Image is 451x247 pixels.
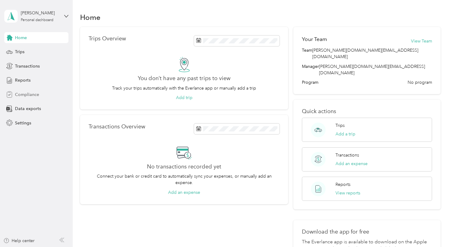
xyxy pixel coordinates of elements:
p: Transactions Overview [89,123,145,130]
button: Add trip [176,94,193,101]
span: Transactions [15,63,40,69]
p: Transactions [335,152,359,158]
span: Trips [15,49,24,55]
h2: Your Team [302,35,327,43]
h1: Home [80,14,101,20]
button: Add an expense [335,160,368,167]
h2: You don’t have any past trips to view [138,75,230,82]
h2: No transactions recorded yet [147,164,221,170]
div: Personal dashboard [21,18,53,22]
span: Compliance [15,91,39,98]
iframe: Everlance-gr Chat Button Frame [417,213,451,247]
p: Trips Overview [89,35,126,42]
span: Home [15,35,27,41]
p: Connect your bank or credit card to automatically sync your expenses, or manually add an expense. [89,173,279,186]
button: View Team [411,38,432,44]
p: Trips [335,122,345,129]
p: Download the app for free [302,229,432,235]
div: [PERSON_NAME] [21,10,59,16]
button: Add a trip [335,131,355,137]
span: Program [302,79,318,86]
button: Help center [3,238,35,244]
span: Team [302,47,312,60]
span: [PERSON_NAME][DOMAIN_NAME][EMAIL_ADDRESS][DOMAIN_NAME] [312,47,432,60]
span: Data exports [15,105,41,112]
span: No program [408,79,432,86]
p: Quick actions [302,108,432,115]
button: View reports [335,190,360,196]
span: Manager [302,63,319,76]
p: Reports [335,181,350,188]
p: Track your trips automatically with the Everlance app or manually add a trip [112,85,256,91]
span: [PERSON_NAME][DOMAIN_NAME][EMAIL_ADDRESS][DOMAIN_NAME] [319,64,425,76]
button: Add an expense [168,189,200,196]
span: Settings [15,120,31,126]
span: Reports [15,77,31,83]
